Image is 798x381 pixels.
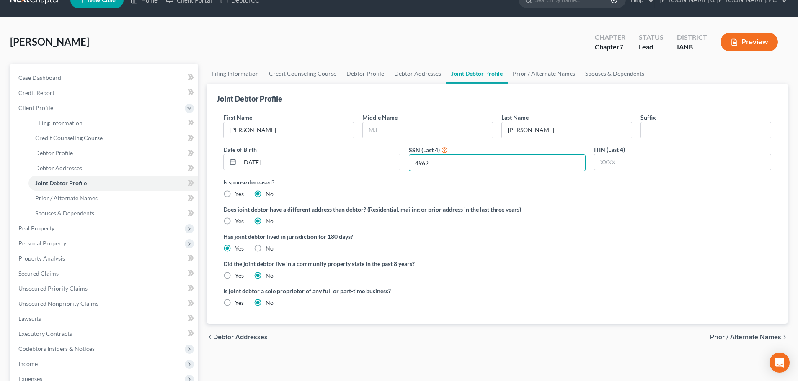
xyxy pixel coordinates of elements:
[18,285,88,292] span: Unsecured Priority Claims
[235,299,244,307] label: Yes
[640,113,656,122] label: Suffix
[770,353,790,373] div: Open Intercom Messenger
[721,33,778,51] button: Preview
[28,206,198,221] a: Spouses & Dependents
[781,334,788,340] i: chevron_right
[501,113,529,122] label: Last Name
[28,161,198,176] a: Debtor Addresses
[18,89,54,96] span: Credit Report
[207,64,264,84] a: Filing Information
[18,74,61,81] span: Case Dashboard
[18,300,98,307] span: Unsecured Nonpriority Claims
[18,104,53,111] span: Client Profile
[508,64,580,84] a: Prior / Alternate Names
[12,296,198,311] a: Unsecured Nonpriority Claims
[677,42,707,52] div: IANB
[594,154,771,170] input: XXXX
[12,251,198,266] a: Property Analysis
[12,311,198,326] a: Lawsuits
[223,259,771,268] label: Did the joint debtor live in a community property state in the past 8 years?
[266,244,274,253] label: No
[502,122,632,138] input: --
[595,42,625,52] div: Chapter
[207,334,213,340] i: chevron_left
[35,179,87,187] span: Joint Debtor Profile
[223,113,252,122] label: First Name
[18,270,59,277] span: Secured Claims
[239,154,400,170] input: MM/DD/YYYY
[639,33,664,42] div: Status
[362,113,398,122] label: Middle Name
[341,64,389,84] a: Debtor Profile
[641,122,771,138] input: --
[235,217,244,225] label: Yes
[12,281,198,296] a: Unsecured Priority Claims
[28,130,198,146] a: Credit Counseling Course
[235,244,244,253] label: Yes
[18,315,41,322] span: Lawsuits
[409,146,440,154] label: SSN (Last 4)
[409,155,586,171] input: XXXX
[12,85,198,100] a: Credit Report
[235,271,244,280] label: Yes
[389,64,446,84] a: Debtor Addresses
[266,299,274,307] label: No
[594,145,625,154] label: ITIN (Last 4)
[223,205,771,214] label: Does joint debtor have a different address than debtor? (Residential, mailing or prior address in...
[363,122,493,138] input: M.I
[35,119,83,126] span: Filing Information
[217,94,282,104] div: Joint Debtor Profile
[12,326,198,341] a: Executory Contracts
[35,210,94,217] span: Spouses & Dependents
[10,36,89,48] span: [PERSON_NAME]
[18,360,38,367] span: Income
[266,217,274,225] label: No
[710,334,788,340] button: Prior / Alternate Names chevron_right
[266,271,274,280] label: No
[12,266,198,281] a: Secured Claims
[18,240,66,247] span: Personal Property
[35,149,73,156] span: Debtor Profile
[223,286,493,295] label: Is joint debtor a sole proprietor of any full or part-time business?
[620,43,623,51] span: 7
[677,33,707,42] div: District
[35,134,103,141] span: Credit Counseling Course
[18,225,54,232] span: Real Property
[580,64,649,84] a: Spouses & Dependents
[595,33,625,42] div: Chapter
[28,146,198,161] a: Debtor Profile
[224,122,354,138] input: --
[35,164,82,171] span: Debtor Addresses
[223,178,771,187] label: Is spouse deceased?
[28,191,198,206] a: Prior / Alternate Names
[446,64,508,84] a: Joint Debtor Profile
[35,194,98,202] span: Prior / Alternate Names
[710,334,781,340] span: Prior / Alternate Names
[639,42,664,52] div: Lead
[223,145,257,154] label: Date of Birth
[213,334,268,340] span: Debtor Addresses
[28,115,198,130] a: Filing Information
[266,190,274,198] label: No
[18,330,72,337] span: Executory Contracts
[12,70,198,85] a: Case Dashboard
[28,176,198,191] a: Joint Debtor Profile
[235,190,244,198] label: Yes
[223,232,771,241] label: Has joint debtor lived in jurisdiction for 180 days?
[18,255,65,262] span: Property Analysis
[264,64,341,84] a: Credit Counseling Course
[207,334,268,340] button: chevron_left Debtor Addresses
[18,345,95,352] span: Codebtors Insiders & Notices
